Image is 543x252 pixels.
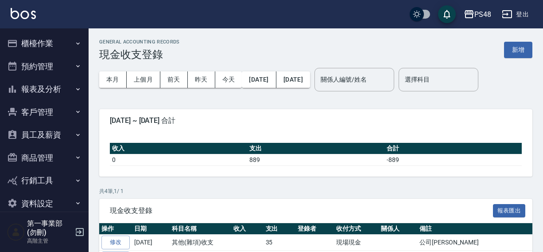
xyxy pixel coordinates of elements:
button: PS48 [460,5,495,24]
button: 前天 [160,71,188,88]
button: 上個月 [127,71,160,88]
th: 關係人 [379,223,417,235]
p: 共 4 筆, 1 / 1 [99,187,532,195]
th: 科目名稱 [170,223,231,235]
button: 預約管理 [4,55,85,78]
td: 35 [264,235,296,251]
th: 收付方式 [334,223,379,235]
td: [DATE] [132,235,170,251]
td: 現場現金 [334,235,379,251]
button: 今天 [215,71,242,88]
button: 資料設定 [4,192,85,215]
button: 櫃檯作業 [4,32,85,55]
th: 日期 [132,223,170,235]
button: 商品管理 [4,146,85,169]
span: [DATE] ~ [DATE] 合計 [110,116,522,125]
td: -889 [384,154,522,165]
button: 新增 [504,42,532,58]
h5: 第一事業部 (勿刪) [27,219,72,237]
div: PS48 [474,9,491,20]
button: [DATE] [242,71,276,88]
button: 行銷工具 [4,169,85,192]
span: 現金收支登錄 [110,206,493,215]
th: 收入 [110,143,247,154]
th: 收入 [231,223,264,235]
button: 客戶管理 [4,101,85,124]
button: 報表匯出 [493,204,526,218]
th: 操作 [99,223,132,235]
button: 員工及薪資 [4,123,85,146]
th: 登錄者 [295,223,334,235]
th: 支出 [264,223,296,235]
h3: 現金收支登錄 [99,48,180,61]
td: 0 [110,154,247,165]
td: 其他(雜項)收支 [170,235,231,251]
th: 支出 [247,143,384,154]
a: 修改 [101,236,130,249]
button: save [438,5,456,23]
p: 高階主管 [27,237,72,245]
td: 889 [247,154,384,165]
button: 報表及分析 [4,78,85,101]
a: 報表匯出 [493,206,526,214]
img: Person [7,223,25,241]
th: 合計 [384,143,522,154]
button: 登出 [498,6,532,23]
button: 本月 [99,71,127,88]
button: [DATE] [276,71,310,88]
a: 新增 [504,45,532,54]
img: Logo [11,8,36,19]
h2: GENERAL ACCOUNTING RECORDS [99,39,180,45]
button: 昨天 [188,71,215,88]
